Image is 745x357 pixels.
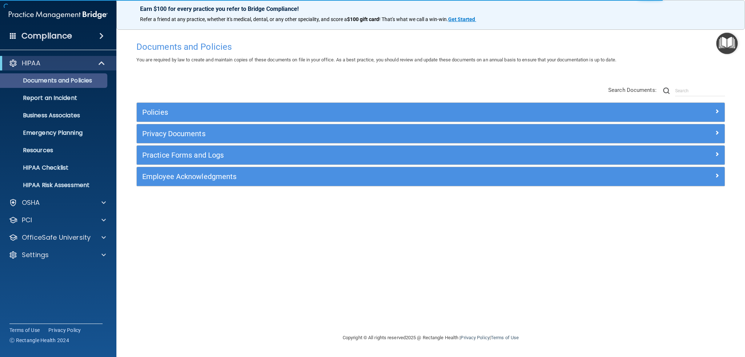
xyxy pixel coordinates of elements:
[21,31,72,41] h4: Compliance
[142,171,719,182] a: Employee Acknowledgments
[491,335,519,340] a: Terms of Use
[22,251,49,259] p: Settings
[140,5,721,12] p: Earn $100 for every practice you refer to Bridge Compliance!
[675,85,725,96] input: Search
[5,182,104,189] p: HIPAA Risk Assessment
[142,106,719,118] a: Policies
[608,87,657,93] span: Search Documents:
[22,216,32,224] p: PCI
[9,233,106,242] a: OfficeSafe University
[9,8,108,22] img: PMB logo
[379,16,448,22] span: ! That's what we call a win-win.
[142,173,572,180] h5: Employee Acknowledgments
[5,94,104,102] p: Report an Incident
[142,108,572,116] h5: Policies
[347,16,379,22] strong: $100 gift card
[5,77,104,84] p: Documents and Policies
[716,33,738,54] button: Open Resource Center
[298,326,563,349] div: Copyright © All rights reserved 2025 @ Rectangle Health | |
[9,337,69,344] span: Ⓒ Rectangle Health 2024
[9,198,106,207] a: OSHA
[448,16,476,22] a: Get Started
[9,216,106,224] a: PCI
[142,149,719,161] a: Practice Forms and Logs
[48,326,81,334] a: Privacy Policy
[9,59,105,68] a: HIPAA
[9,251,106,259] a: Settings
[22,233,91,242] p: OfficeSafe University
[140,16,347,22] span: Refer a friend at any practice, whether it's medical, dental, or any other speciality, and score a
[5,147,104,154] p: Resources
[5,164,104,171] p: HIPAA Checklist
[142,128,719,139] a: Privacy Documents
[663,88,670,94] img: ic-search.3b580494.png
[5,112,104,119] p: Business Associates
[142,151,572,159] h5: Practice Forms and Logs
[136,42,725,52] h4: Documents and Policies
[136,57,616,62] span: You are required by law to create and maintain copies of these documents on file in your office. ...
[22,59,40,68] p: HIPAA
[448,16,475,22] strong: Get Started
[22,198,40,207] p: OSHA
[5,129,104,137] p: Emergency Planning
[142,130,572,138] h5: Privacy Documents
[461,335,489,340] a: Privacy Policy
[9,326,40,334] a: Terms of Use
